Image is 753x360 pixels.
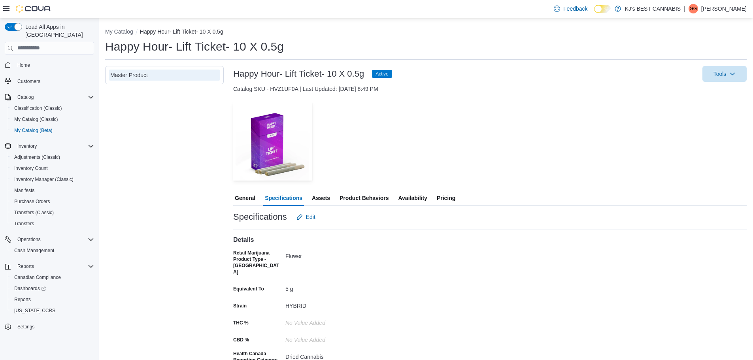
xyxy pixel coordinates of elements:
span: My Catalog (Beta) [11,126,94,135]
h3: Happy Hour- Lift Ticket- 10 X 0.5g [233,69,364,79]
button: Inventory Manager (Classic) [8,174,97,185]
a: Home [14,60,33,70]
label: Strain [233,303,247,309]
div: Gurvinder Gurvinder [689,4,698,13]
span: Catalog [17,94,34,100]
span: Catalog [14,92,94,102]
div: Catalog SKU - HVZ1UF0A | Last Updated: [DATE] 8:49 PM [233,85,747,93]
span: Transfers [11,219,94,228]
span: Classification (Classic) [11,104,94,113]
span: Canadian Compliance [14,274,61,281]
label: Retail Marijuana Product Type - [GEOGRAPHIC_DATA] [233,250,282,275]
span: Transfers (Classic) [11,208,94,217]
button: Inventory [2,141,97,152]
span: Inventory [14,141,94,151]
button: Inventory Count [8,163,97,174]
a: Feedback [551,1,591,17]
span: Manifests [11,186,94,195]
a: Inventory Manager (Classic) [11,175,77,184]
span: GG [690,4,697,13]
a: Dashboards [8,283,97,294]
div: Flower [285,250,391,259]
button: Adjustments (Classic) [8,152,97,163]
p: KJ's BEST CANNABIS [625,4,681,13]
a: Purchase Orders [11,197,53,206]
nav: Complex example [5,56,94,353]
span: Feedback [563,5,587,13]
span: Tools [713,70,727,78]
button: Reports [14,262,37,271]
a: Transfers [11,219,37,228]
div: No value added [285,334,391,343]
span: Customers [17,78,40,85]
a: Reports [11,295,34,304]
label: CBD % [233,337,249,343]
label: Equivalent To [233,286,264,292]
span: Customers [14,76,94,86]
button: Classification (Classic) [8,103,97,114]
a: Transfers (Classic) [11,208,57,217]
a: Cash Management [11,246,57,255]
h1: Happy Hour- Lift Ticket- 10 X 0.5g [105,39,284,55]
button: Canadian Compliance [8,272,97,283]
a: [US_STATE] CCRS [11,306,59,315]
a: Adjustments (Classic) [11,153,63,162]
span: Adjustments (Classic) [11,153,94,162]
button: Manifests [8,185,97,196]
span: Inventory Count [14,165,48,172]
span: [US_STATE] CCRS [14,307,55,314]
span: My Catalog (Classic) [14,116,58,123]
button: My Catalog (Beta) [8,125,97,136]
span: Edit [306,213,315,221]
button: Transfers [8,218,97,229]
button: Cash Management [8,245,97,256]
span: Adjustments (Classic) [14,154,60,160]
span: Inventory Manager (Classic) [11,175,94,184]
div: Master Product [110,71,219,79]
a: Classification (Classic) [11,104,65,113]
button: Reports [2,261,97,272]
button: Inventory [14,141,40,151]
span: Reports [11,295,94,304]
span: Product Behaviors [340,190,389,206]
span: Washington CCRS [11,306,94,315]
span: Transfers [14,221,34,227]
span: Home [14,60,94,70]
button: My Catalog [105,28,133,35]
img: Cova [16,5,51,13]
span: Pricing [437,190,455,206]
span: Operations [17,236,41,243]
h4: Details [233,236,747,243]
span: Transfers (Classic) [14,209,54,216]
span: Settings [14,322,94,332]
span: Operations [14,235,94,244]
button: Home [2,59,97,71]
button: Catalog [2,92,97,103]
span: Assets [312,190,330,206]
button: Operations [14,235,44,244]
a: Canadian Compliance [11,273,64,282]
a: My Catalog (Classic) [11,115,61,124]
input: Dark Mode [594,5,611,13]
span: My Catalog (Classic) [11,115,94,124]
a: Manifests [11,186,38,195]
button: Transfers (Classic) [8,207,97,218]
span: Canadian Compliance [11,273,94,282]
span: Load All Apps in [GEOGRAPHIC_DATA] [22,23,94,39]
button: Operations [2,234,97,245]
h3: Specifications [233,212,287,222]
span: Active [376,70,389,77]
span: Purchase Orders [11,197,94,206]
span: Home [17,62,30,68]
button: Reports [8,294,97,305]
a: Dashboards [11,284,49,293]
div: HYBRID [285,300,391,309]
a: Customers [14,77,43,86]
span: Inventory [17,143,37,149]
p: | [684,4,685,13]
button: Edit [293,209,319,225]
p: [PERSON_NAME] [701,4,747,13]
button: Happy Hour- Lift Ticket- 10 X 0.5g [140,28,223,35]
span: Dashboards [11,284,94,293]
div: Dried Cannabis [285,351,391,360]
